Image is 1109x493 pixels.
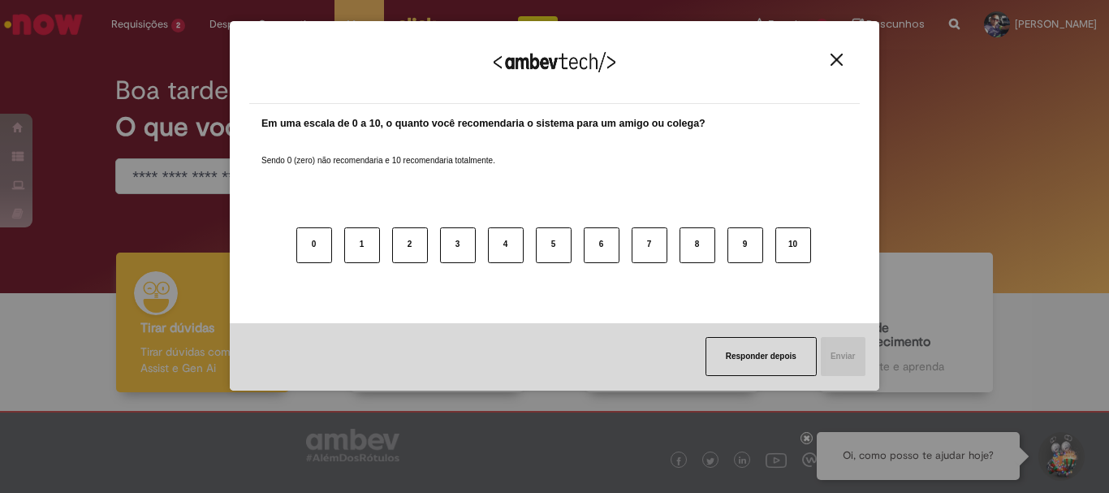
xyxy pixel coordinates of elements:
[706,337,817,376] button: Responder depois
[261,136,495,166] label: Sendo 0 (zero) não recomendaria e 10 recomendaria totalmente.
[392,227,428,263] button: 2
[488,227,524,263] button: 4
[494,52,615,72] img: Logo Ambevtech
[536,227,572,263] button: 5
[261,116,706,132] label: Em uma escala de 0 a 10, o quanto você recomendaria o sistema para um amigo ou colega?
[440,227,476,263] button: 3
[680,227,715,263] button: 8
[584,227,619,263] button: 6
[344,227,380,263] button: 1
[831,54,843,66] img: Close
[632,227,667,263] button: 7
[826,53,848,67] button: Close
[727,227,763,263] button: 9
[296,227,332,263] button: 0
[775,227,811,263] button: 10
